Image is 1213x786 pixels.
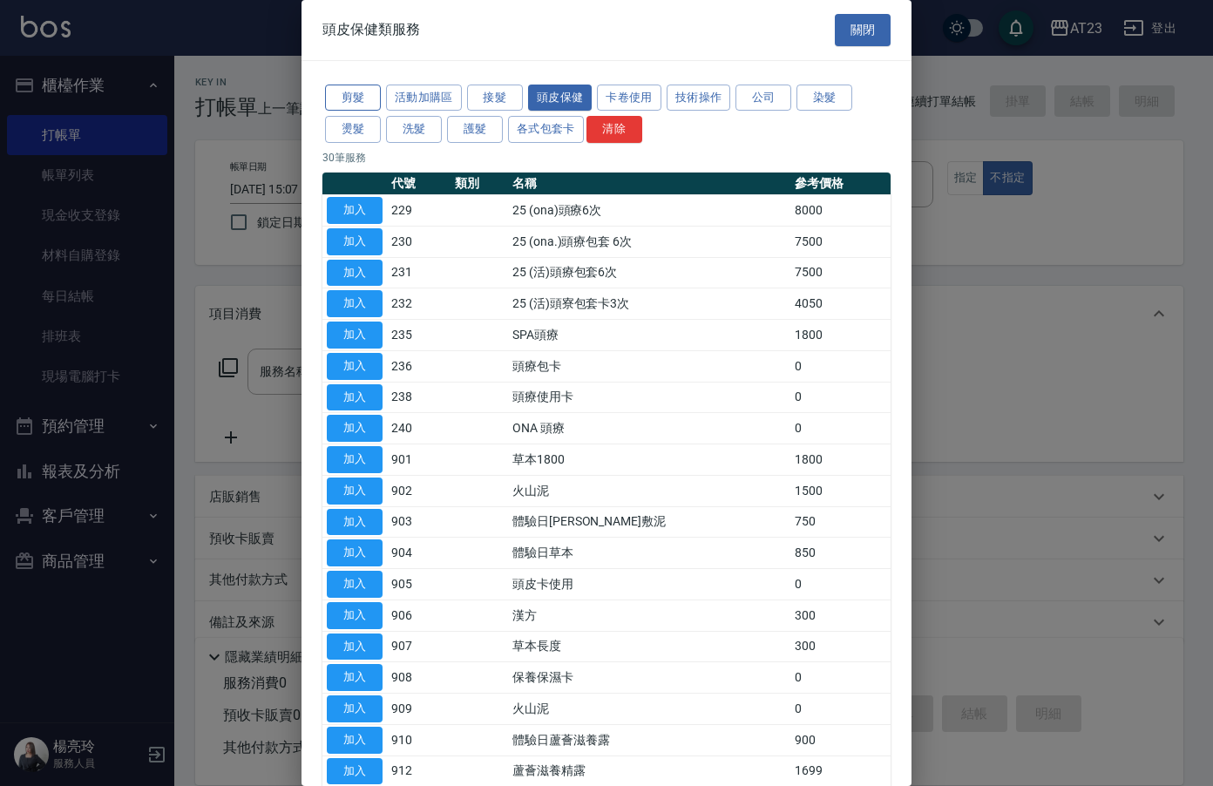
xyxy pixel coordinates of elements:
td: 25 (ona.)頭療包套 6次 [508,226,790,257]
td: SPA頭療 [508,320,790,351]
td: 火山泥 [508,694,790,725]
th: 參考價格 [790,173,891,195]
button: 加入 [327,571,383,598]
td: 905 [387,569,451,600]
td: 901 [387,444,451,476]
td: 238 [387,382,451,413]
button: 剪髮 [325,85,381,112]
button: 護髮 [447,116,503,143]
td: 750 [790,506,891,538]
button: 加入 [327,602,383,629]
td: 草本1800 [508,444,790,476]
button: 清除 [586,116,642,143]
button: 加入 [327,758,383,785]
td: 0 [790,382,891,413]
button: 加入 [327,384,383,411]
button: 加入 [327,695,383,722]
td: 0 [790,662,891,694]
button: 技術操作 [667,85,731,112]
button: 加入 [327,353,383,380]
button: 加入 [327,634,383,661]
td: 頭療包卡 [508,350,790,382]
button: 加入 [327,197,383,224]
td: 25 (活)頭療包套6次 [508,257,790,288]
td: 漢方 [508,600,790,631]
button: 加入 [327,539,383,566]
td: 0 [790,413,891,444]
td: 906 [387,600,451,631]
th: 類別 [451,173,508,195]
td: 908 [387,662,451,694]
button: 公司 [735,85,791,112]
td: 910 [387,724,451,756]
button: 加入 [327,446,383,473]
button: 加入 [327,322,383,349]
p: 30 筆服務 [322,150,891,166]
td: 232 [387,288,451,320]
td: 907 [387,631,451,662]
button: 加入 [327,415,383,442]
td: 900 [790,724,891,756]
td: 體驗日蘆薈滋養露 [508,724,790,756]
td: 909 [387,694,451,725]
button: 加入 [327,664,383,691]
td: 0 [790,350,891,382]
td: 300 [790,600,891,631]
td: 7500 [790,226,891,257]
td: ONA 頭療 [508,413,790,444]
td: 草本長度 [508,631,790,662]
td: 229 [387,195,451,227]
td: 0 [790,694,891,725]
td: 火山泥 [508,475,790,506]
button: 活動加購區 [386,85,462,112]
button: 加入 [327,509,383,536]
td: 902 [387,475,451,506]
td: 236 [387,350,451,382]
td: 7500 [790,257,891,288]
button: 頭皮保健 [528,85,593,112]
button: 加入 [327,228,383,255]
td: 頭皮卡使用 [508,569,790,600]
td: 231 [387,257,451,288]
td: 903 [387,506,451,538]
td: 25 (活)頭寮包套卡3次 [508,288,790,320]
td: 25 (ona)頭療6次 [508,195,790,227]
td: 1800 [790,320,891,351]
span: 頭皮保健類服務 [322,21,420,38]
td: 體驗日[PERSON_NAME]敷泥 [508,506,790,538]
button: 接髮 [467,85,523,112]
button: 加入 [327,290,383,317]
th: 名稱 [508,173,790,195]
button: 關閉 [835,14,891,46]
td: 235 [387,320,451,351]
td: 頭療使用卡 [508,382,790,413]
td: 保養保濕卡 [508,662,790,694]
button: 各式包套卡 [508,116,584,143]
td: 1500 [790,475,891,506]
td: 4050 [790,288,891,320]
td: 體驗日草本 [508,538,790,569]
button: 洗髮 [386,116,442,143]
button: 染髮 [796,85,852,112]
button: 卡卷使用 [597,85,661,112]
td: 230 [387,226,451,257]
td: 904 [387,538,451,569]
button: 加入 [327,478,383,505]
td: 1800 [790,444,891,476]
button: 加入 [327,727,383,754]
td: 240 [387,413,451,444]
td: 300 [790,631,891,662]
td: 850 [790,538,891,569]
td: 8000 [790,195,891,227]
button: 加入 [327,260,383,287]
button: 燙髮 [325,116,381,143]
td: 0 [790,569,891,600]
th: 代號 [387,173,451,195]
